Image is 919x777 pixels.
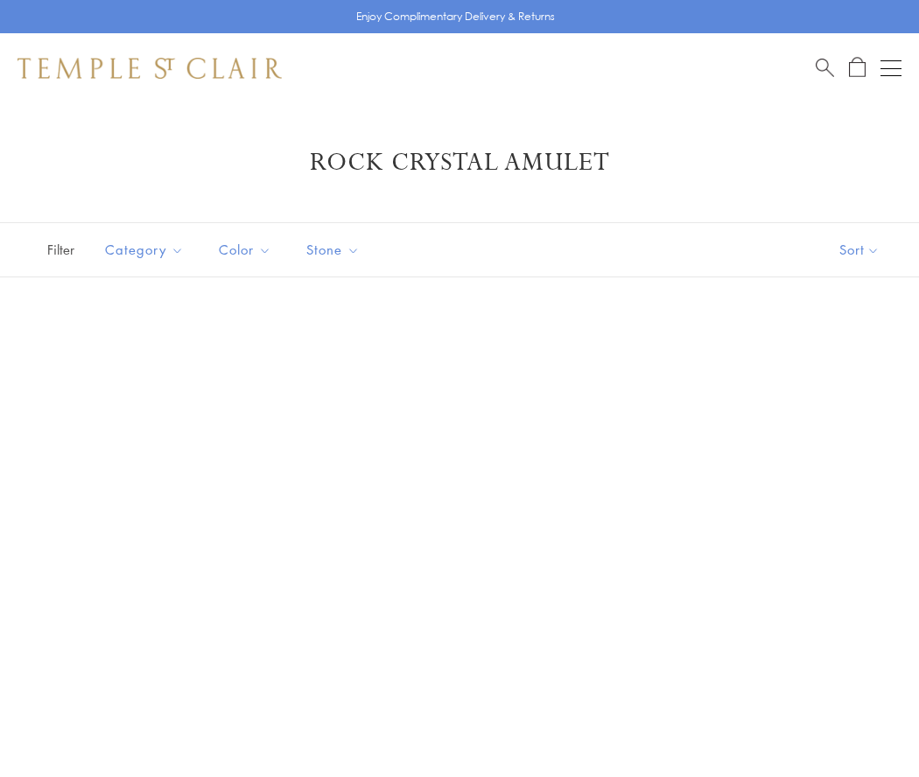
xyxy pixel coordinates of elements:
[210,239,284,261] span: Color
[800,223,919,276] button: Show sort by
[44,147,875,178] h1: Rock Crystal Amulet
[96,239,197,261] span: Category
[816,57,834,79] a: Search
[18,58,282,79] img: Temple St. Clair
[880,58,901,79] button: Open navigation
[298,239,373,261] span: Stone
[293,230,373,269] button: Stone
[356,8,555,25] p: Enjoy Complimentary Delivery & Returns
[849,57,866,79] a: Open Shopping Bag
[92,230,197,269] button: Category
[206,230,284,269] button: Color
